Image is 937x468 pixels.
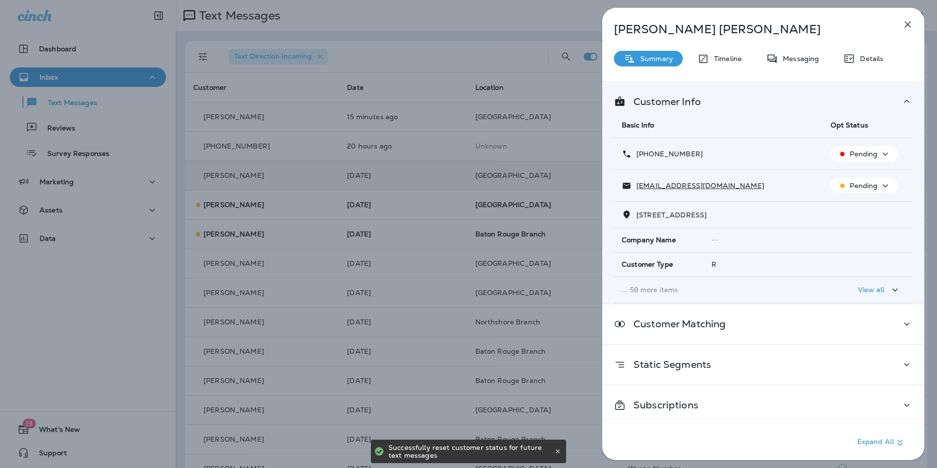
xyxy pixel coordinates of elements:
[858,286,884,294] p: View all
[635,55,673,63] p: Summary
[622,236,676,244] span: Company Name
[636,211,707,219] span: [STREET_ADDRESS]
[854,434,910,451] button: Expand All
[626,361,711,368] p: Static Segments
[631,150,703,158] p: [PHONE_NUMBER]
[622,260,673,269] span: Customer Type
[778,55,819,63] p: Messaging
[631,182,764,190] p: [EMAIL_ADDRESS][DOMAIN_NAME]
[614,22,880,36] p: [PERSON_NAME] [PERSON_NAME]
[622,121,654,129] span: Basic Info
[712,260,716,269] span: R
[831,178,898,193] button: Pending
[388,440,552,463] div: Successfully reset customer status for future text messages
[626,320,726,328] p: Customer Matching
[712,235,718,244] span: --
[850,182,877,190] p: Pending
[622,286,815,294] p: ... 58 more items
[855,55,883,63] p: Details
[626,98,701,106] p: Customer Info
[850,150,877,158] p: Pending
[831,121,868,129] span: Opt Status
[709,55,742,63] p: Timeline
[854,281,905,299] button: View all
[857,437,906,448] p: Expand All
[831,146,898,162] button: Pending
[626,401,698,409] p: Subscriptions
